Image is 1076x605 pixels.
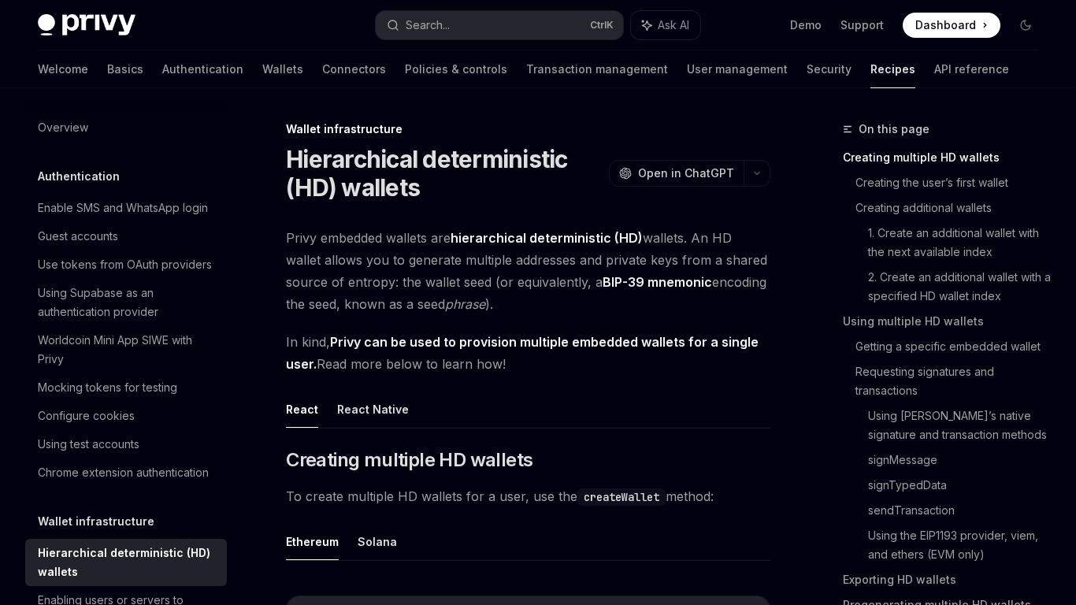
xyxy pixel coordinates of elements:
div: Use tokens from OAuth providers [38,255,212,274]
a: signMessage [868,447,1051,473]
h5: Authentication [38,167,120,186]
a: Exporting HD wallets [843,567,1051,592]
button: React Native [337,391,409,428]
img: dark logo [38,14,135,36]
span: Ask AI [658,17,689,33]
div: Configure cookies [38,406,135,425]
a: signTypedData [868,473,1051,498]
a: 2. Create an additional wallet with a specified HD wallet index [868,265,1051,309]
span: On this page [859,120,929,139]
a: Using Supabase as an authentication provider [25,279,227,326]
a: Creating the user’s first wallet [855,170,1051,195]
a: Guest accounts [25,222,227,251]
a: API reference [934,50,1009,88]
span: Privy embedded wallets are wallets. An HD wallet allows you to generate multiple addresses and pr... [286,227,770,315]
strong: hierarchical deterministic (HD) [451,230,643,246]
h1: Hierarchical deterministic (HD) wallets [286,145,603,202]
a: Using [PERSON_NAME]’s native signature and transaction methods [868,403,1051,447]
button: Solana [358,523,397,560]
h5: Wallet infrastructure [38,512,154,531]
a: Mocking tokens for testing [25,373,227,402]
a: Connectors [322,50,386,88]
button: Search...CtrlK [376,11,624,39]
span: In kind, Read more below to learn how! [286,331,770,375]
div: Chrome extension authentication [38,463,209,482]
a: Using test accounts [25,430,227,458]
a: Support [840,17,884,33]
a: Recipes [870,50,915,88]
span: Creating multiple HD wallets [286,447,532,473]
button: React [286,391,318,428]
a: Authentication [162,50,243,88]
a: Using multiple HD wallets [843,309,1051,334]
div: Mocking tokens for testing [38,378,177,397]
a: Using the EIP1193 provider, viem, and ethers (EVM only) [868,523,1051,567]
a: Policies & controls [405,50,507,88]
div: Using test accounts [38,435,139,454]
div: Guest accounts [38,227,118,246]
div: Worldcoin Mini App SIWE with Privy [38,331,217,369]
a: Basics [107,50,143,88]
a: Transaction management [526,50,668,88]
span: Open in ChatGPT [638,165,734,181]
a: Chrome extension authentication [25,458,227,487]
button: Toggle dark mode [1013,13,1038,38]
a: Use tokens from OAuth providers [25,251,227,279]
strong: Privy can be used to provision multiple embedded wallets for a single user. [286,334,759,372]
em: phrase [445,296,485,312]
span: Ctrl K [590,19,614,32]
div: Enable SMS and WhatsApp login [38,199,208,217]
a: Worldcoin Mini App SIWE with Privy [25,326,227,373]
span: To create multiple HD wallets for a user, use the method: [286,485,770,507]
button: Open in ChatGPT [609,160,744,187]
a: Creating multiple HD wallets [843,145,1051,170]
a: Getting a specific embedded wallet [855,334,1051,359]
div: Search... [406,16,450,35]
a: Configure cookies [25,402,227,430]
a: Demo [790,17,822,33]
div: Wallet infrastructure [286,121,770,137]
button: Ethereum [286,523,339,560]
a: Overview [25,113,227,142]
span: Dashboard [915,17,976,33]
a: Enable SMS and WhatsApp login [25,194,227,222]
div: Hierarchical deterministic (HD) wallets [38,544,217,581]
a: Requesting signatures and transactions [855,359,1051,403]
code: createWallet [577,488,666,506]
a: Welcome [38,50,88,88]
a: Creating additional wallets [855,195,1051,221]
a: 1. Create an additional wallet with the next available index [868,221,1051,265]
a: sendTransaction [868,498,1051,523]
div: Using Supabase as an authentication provider [38,284,217,321]
a: Security [807,50,852,88]
div: Overview [38,118,88,137]
a: Hierarchical deterministic (HD) wallets [25,539,227,586]
a: Wallets [262,50,303,88]
a: User management [687,50,788,88]
a: BIP-39 mnemonic [603,274,712,291]
button: Ask AI [631,11,700,39]
a: Dashboard [903,13,1000,38]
